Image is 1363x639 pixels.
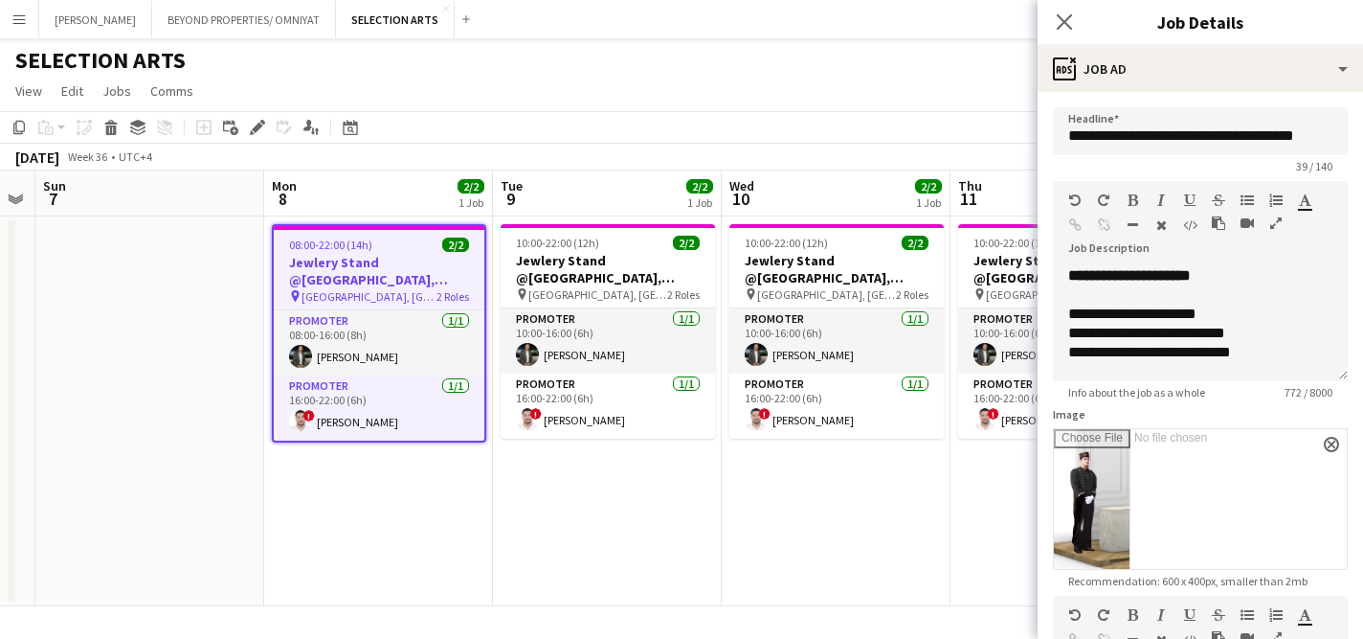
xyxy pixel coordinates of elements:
[501,224,715,439] app-job-card: 10:00-22:00 (12h)2/2Jewlery Stand @[GEOGRAPHIC_DATA], [GEOGRAPHIC_DATA] [GEOGRAPHIC_DATA], [GEOGR...
[1154,193,1168,208] button: Italic
[289,238,372,252] span: 08:00-22:00 (14h)
[274,254,484,288] h3: Jewlery Stand @[GEOGRAPHIC_DATA], [GEOGRAPHIC_DATA]
[442,238,469,252] span: 2/2
[1183,217,1196,233] button: HTML Code
[530,408,542,420] span: !
[269,188,297,210] span: 8
[916,195,941,210] div: 1 Job
[1154,217,1168,233] button: Clear Formatting
[1126,193,1139,208] button: Bold
[528,287,667,302] span: [GEOGRAPHIC_DATA], [GEOGRAPHIC_DATA]
[150,82,193,100] span: Comms
[1281,159,1348,173] span: 39 / 140
[902,236,928,250] span: 2/2
[516,236,599,250] span: 10:00-22:00 (12h)
[958,177,982,194] span: Thu
[501,177,523,194] span: Tue
[687,195,712,210] div: 1 Job
[274,310,484,376] app-card-role: Promoter1/108:00-16:00 (8h)[PERSON_NAME]
[1269,216,1283,231] button: Fullscreen
[1240,607,1254,623] button: Unordered List
[1212,607,1225,623] button: Strikethrough
[1068,607,1082,623] button: Undo
[152,1,336,38] button: BEYOND PROPERTIES/ OMNIYAT
[102,82,131,100] span: Jobs
[1126,217,1139,233] button: Horizontal Line
[1097,607,1110,623] button: Redo
[915,179,942,194] span: 2/2
[302,289,436,304] span: [GEOGRAPHIC_DATA], [GEOGRAPHIC_DATA]
[729,224,944,439] app-job-card: 10:00-22:00 (12h)2/2Jewlery Stand @[GEOGRAPHIC_DATA], [GEOGRAPHIC_DATA] [GEOGRAPHIC_DATA], [GEOGR...
[458,195,483,210] div: 1 Job
[1212,193,1225,208] button: Strikethrough
[1097,193,1110,208] button: Redo
[667,287,700,302] span: 2 Roles
[303,410,315,422] span: !
[336,1,455,38] button: SELECTION ARTS
[986,287,1125,302] span: [GEOGRAPHIC_DATA], [GEOGRAPHIC_DATA]
[757,287,896,302] span: [GEOGRAPHIC_DATA], [GEOGRAPHIC_DATA]
[729,252,944,286] h3: Jewlery Stand @[GEOGRAPHIC_DATA], [GEOGRAPHIC_DATA]
[729,374,944,439] app-card-role: Promoter1/116:00-22:00 (6h)![PERSON_NAME]
[63,149,111,164] span: Week 36
[958,252,1173,286] h3: Jewlery Stand @[GEOGRAPHIC_DATA], [GEOGRAPHIC_DATA]
[973,236,1057,250] span: 10:00-22:00 (12h)
[501,374,715,439] app-card-role: Promoter1/116:00-22:00 (6h)![PERSON_NAME]
[501,308,715,374] app-card-role: Promoter1/110:00-16:00 (6h)[PERSON_NAME]
[15,148,59,167] div: [DATE]
[501,252,715,286] h3: Jewlery Stand @[GEOGRAPHIC_DATA], [GEOGRAPHIC_DATA]
[673,236,700,250] span: 2/2
[1298,607,1311,623] button: Text Color
[498,188,523,210] span: 9
[1038,46,1363,92] div: Job Ad
[1183,193,1196,208] button: Underline
[39,1,152,38] button: [PERSON_NAME]
[686,179,713,194] span: 2/2
[15,82,42,100] span: View
[1038,10,1363,34] h3: Job Details
[8,79,50,103] a: View
[958,308,1173,374] app-card-role: Promoter1/110:00-16:00 (6h)[PERSON_NAME]
[40,188,66,210] span: 7
[1240,216,1254,231] button: Insert video
[1053,574,1323,588] span: Recommendation: 600 x 400px, smaller than 2mb
[272,224,486,443] app-job-card: 08:00-22:00 (14h)2/2Jewlery Stand @[GEOGRAPHIC_DATA], [GEOGRAPHIC_DATA] [GEOGRAPHIC_DATA], [GEOGR...
[1053,385,1220,399] span: Info about the job as a whole
[1154,607,1168,623] button: Italic
[143,79,201,103] a: Comms
[955,188,982,210] span: 11
[15,46,186,75] h1: SELECTION ARTS
[759,408,771,420] span: !
[958,224,1173,439] app-job-card: 10:00-22:00 (12h)2/2Jewlery Stand @[GEOGRAPHIC_DATA], [GEOGRAPHIC_DATA] [GEOGRAPHIC_DATA], [GEOGR...
[1298,193,1311,208] button: Text Color
[436,289,469,304] span: 2 Roles
[1269,385,1348,399] span: 772 / 8000
[729,177,754,194] span: Wed
[1126,607,1139,623] button: Bold
[988,408,999,420] span: !
[896,287,928,302] span: 2 Roles
[95,79,139,103] a: Jobs
[54,79,91,103] a: Edit
[726,188,754,210] span: 10
[272,177,297,194] span: Mon
[958,374,1173,439] app-card-role: Promoter1/116:00-22:00 (6h)![PERSON_NAME]
[1212,216,1225,231] button: Paste as plain text
[1240,193,1254,208] button: Unordered List
[1269,607,1283,623] button: Ordered List
[274,376,484,441] app-card-role: Promoter1/116:00-22:00 (6h)![PERSON_NAME]
[458,179,484,194] span: 2/2
[43,177,66,194] span: Sun
[729,308,944,374] app-card-role: Promoter1/110:00-16:00 (6h)[PERSON_NAME]
[119,149,152,164] div: UTC+4
[61,82,83,100] span: Edit
[745,236,828,250] span: 10:00-22:00 (12h)
[1269,193,1283,208] button: Ordered List
[1068,193,1082,208] button: Undo
[1183,607,1196,623] button: Underline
